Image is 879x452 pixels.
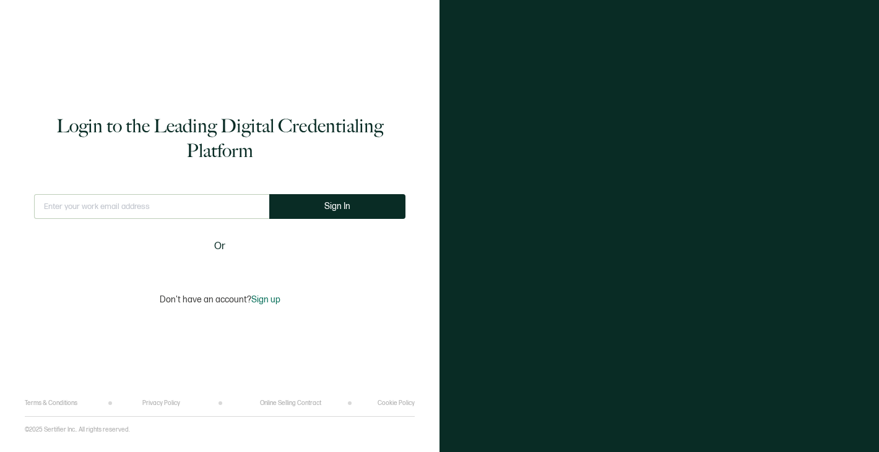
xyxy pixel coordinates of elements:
a: Terms & Conditions [25,399,77,407]
span: Sign In [324,202,350,211]
a: Cookie Policy [378,399,415,407]
p: Don't have an account? [160,294,280,305]
span: Or [214,239,225,254]
span: Sign up [251,294,280,305]
button: Sign In [269,194,405,219]
p: ©2025 Sertifier Inc.. All rights reserved. [25,426,130,433]
a: Privacy Policy [142,399,180,407]
h1: Login to the Leading Digital Credentialing Platform [34,114,405,163]
input: Enter your work email address [34,194,269,219]
a: Online Selling Contract [260,399,321,407]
